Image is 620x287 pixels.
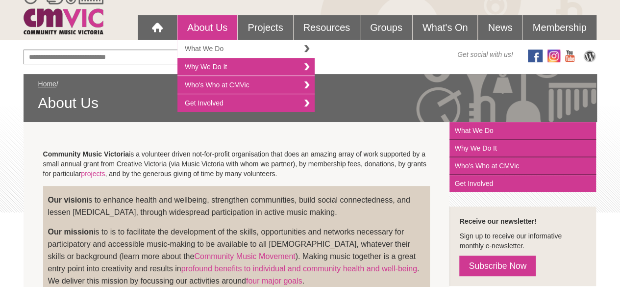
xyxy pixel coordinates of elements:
strong: Receive our newsletter! [459,217,536,225]
div: / [38,79,582,112]
a: Why We Do It [449,140,596,157]
strong: Our vision [48,196,87,204]
strong: Community Music Victoria [43,150,129,158]
a: projects [81,170,105,178]
img: icon-instagram.png [547,50,560,62]
strong: Our mission [48,228,94,236]
a: What's On [413,15,478,40]
a: Who's Who at CMVic [449,157,596,175]
span: About Us [38,94,582,112]
p: is to enhance health and wellbeing, strengthen communities, build social connectedness, and lesse... [48,194,425,218]
p: is a volunteer driven not-for-profit organisation that does an amazing array of work supported by... [43,149,430,179]
a: What We Do [177,40,315,58]
a: About Us [177,15,237,40]
a: Community Music Movement [194,252,295,261]
a: Membership [522,15,596,40]
a: What We Do [449,122,596,140]
a: four major goals [246,277,302,285]
a: Subscribe Now [459,256,536,276]
img: CMVic Blog [582,50,597,62]
a: Why We Do It [177,58,315,76]
a: Resources [294,15,360,40]
a: Get Involved [449,175,596,192]
a: News [478,15,522,40]
p: is to is to facilitate the development of the skills, opportunities and networks necessary for pa... [48,226,425,287]
a: Home [38,80,56,88]
a: profound benefits to individual and community health and well-being [181,264,417,273]
span: Get social with us! [457,50,513,59]
a: Projects [238,15,293,40]
a: Who's Who at CMVic [177,76,315,94]
p: Sign up to receive our informative monthly e-newsletter. [459,231,586,251]
a: Groups [360,15,412,40]
a: Get Involved [177,94,315,112]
